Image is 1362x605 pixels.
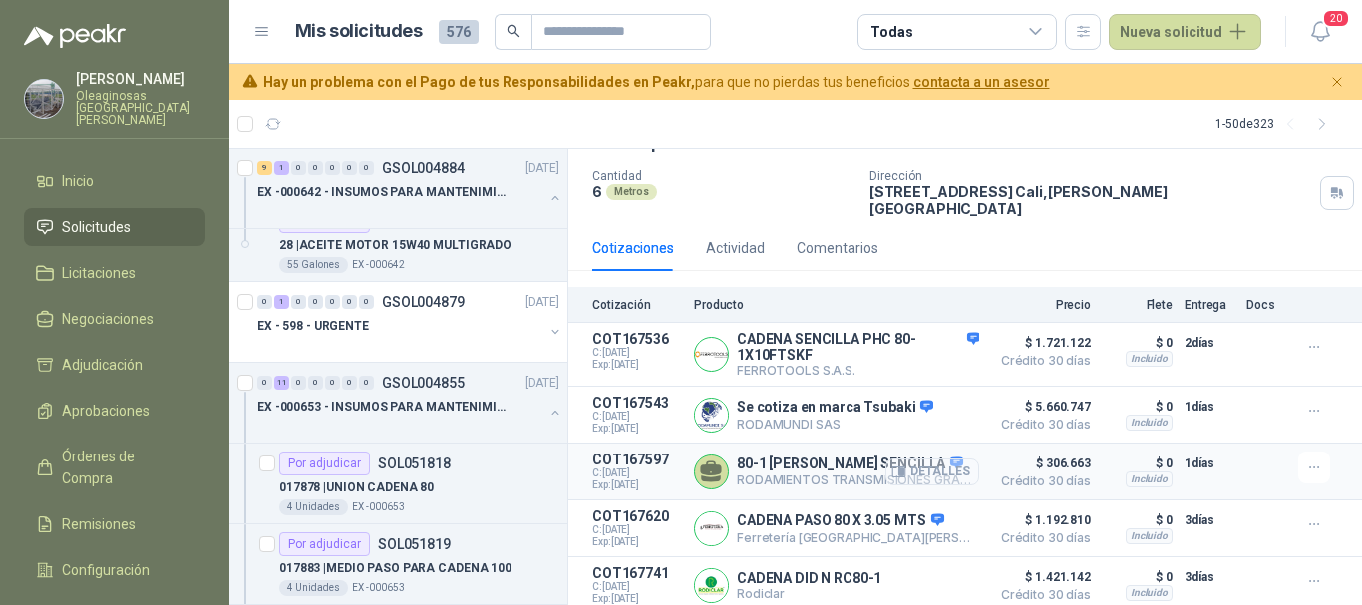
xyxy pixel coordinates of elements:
p: COT167741 [592,565,682,581]
button: Cerrar [1325,70,1350,95]
p: [DATE] [525,374,559,393]
a: Por adjudicarSOL051818017878 |UNION CADENA 804 UnidadesEX -000653 [229,444,567,524]
img: Company Logo [25,80,63,118]
p: COT167620 [592,508,682,524]
span: Negociaciones [62,308,154,330]
p: COT167536 [592,331,682,347]
p: Precio [991,298,1091,312]
div: Por adjudicar [279,532,370,556]
p: Ferretería [GEOGRAPHIC_DATA][PERSON_NAME] [737,530,979,545]
div: 0 [257,295,272,309]
p: $ 0 [1103,565,1173,589]
p: $ 0 [1103,452,1173,475]
span: Exp: [DATE] [592,423,682,435]
a: 9 1 0 0 0 0 0 GSOL004884[DATE] EX -000642 - INSUMOS PARA MANTENIMIENTO PREVENTIVO [257,156,563,220]
p: 80-1 [PERSON_NAME] SENCILLA [737,455,979,473]
p: [DATE] [525,293,559,312]
p: 1 días [1185,452,1234,475]
div: 0 [359,295,374,309]
p: Se cotiza en marca Tsubaki [737,399,933,417]
div: Comentarios [797,237,878,259]
p: [DATE] [525,159,559,178]
span: $ 1.192.810 [991,508,1091,532]
span: Crédito 30 días [991,532,1091,544]
p: Oleaginosas [GEOGRAPHIC_DATA][PERSON_NAME] [76,90,205,126]
button: Detalles [885,458,979,485]
span: $ 1.721.122 [991,331,1091,355]
p: CADENA DID N RC80-1 [737,570,881,586]
div: 0 [359,376,374,390]
span: Exp: [DATE] [592,536,682,548]
a: Inicio [24,162,205,200]
p: $ 0 [1103,395,1173,419]
p: Rodiclar [737,586,881,601]
p: 3 días [1185,565,1234,589]
div: 4 Unidades [279,499,348,515]
p: EX -000653 [352,580,405,596]
span: Exp: [DATE] [592,593,682,605]
p: 6 [592,183,602,200]
span: C: [DATE] [592,411,682,423]
p: COT167597 [592,452,682,467]
span: C: [DATE] [592,347,682,359]
span: search [507,24,520,38]
div: Incluido [1126,471,1173,487]
div: 0 [308,376,323,390]
p: Producto [694,298,979,312]
p: Entrega [1185,298,1234,312]
p: COT167543 [592,395,682,411]
span: Exp: [DATE] [592,479,682,491]
div: 1 [274,161,289,175]
p: CADENA SENCILLA PHC 80-1X10FTSKF [737,331,979,363]
img: Company Logo [695,399,728,432]
p: $ 0 [1103,508,1173,532]
div: Cotizaciones [592,237,674,259]
div: 0 [342,295,357,309]
span: Remisiones [62,513,136,535]
p: $ 0 [1103,331,1173,355]
a: Por adjudicarSOL05201128 |ACEITE MOTOR 15W40 MULTIGRADO55 GalonesEX -000642 [229,201,567,282]
div: 0 [257,376,272,390]
a: Adjudicación [24,346,205,384]
div: Metros [606,184,657,200]
p: SOL051818 [378,456,451,470]
p: [STREET_ADDRESS] Cali , [PERSON_NAME][GEOGRAPHIC_DATA] [869,183,1312,217]
p: Cotización [592,298,682,312]
div: 0 [291,161,306,175]
b: Hay un problema con el Pago de tus Responsabilidades en Peakr, [263,74,695,90]
span: Crédito 30 días [991,475,1091,487]
a: Remisiones [24,505,205,543]
div: 1 - 50 de 323 [1215,108,1338,140]
div: 0 [325,161,340,175]
div: 0 [342,161,357,175]
a: contacta a un asesor [913,74,1050,90]
div: 1 [274,295,289,309]
div: 55 Galones [279,257,348,273]
p: RODAMUNDI SAS [737,417,933,432]
p: EX -000653 [352,499,405,515]
span: C: [DATE] [592,467,682,479]
p: Dirección [869,169,1312,183]
div: Incluido [1126,351,1173,367]
div: 0 [291,376,306,390]
p: 28 | ACEITE MOTOR 15W40 MULTIGRADO [279,236,511,255]
img: Logo peakr [24,24,126,48]
p: RODAMIENTOS TRANSMISIONES GRANDES MARCAS S.A.S [737,472,979,488]
div: 9 [257,161,272,175]
a: 0 11 0 0 0 0 0 GSOL004855[DATE] EX -000653 - INSUMOS PARA MANTENIMIENTO A CADENAS [257,371,563,435]
p: 1 días [1185,395,1234,419]
span: Adjudicación [62,354,143,376]
span: C: [DATE] [592,524,682,536]
span: Crédito 30 días [991,419,1091,431]
div: 0 [342,376,357,390]
div: 0 [308,161,323,175]
div: Incluido [1126,415,1173,431]
p: FERROTOOLS S.A.S. [737,363,979,378]
span: 20 [1322,9,1350,28]
img: Company Logo [695,512,728,545]
p: 017883 | MEDIO PASO PARA CADENA 100 [279,559,511,578]
p: EX - 598 - URGENTE [257,317,369,336]
button: Nueva solicitud [1109,14,1261,50]
div: 0 [325,295,340,309]
a: Negociaciones [24,300,205,338]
